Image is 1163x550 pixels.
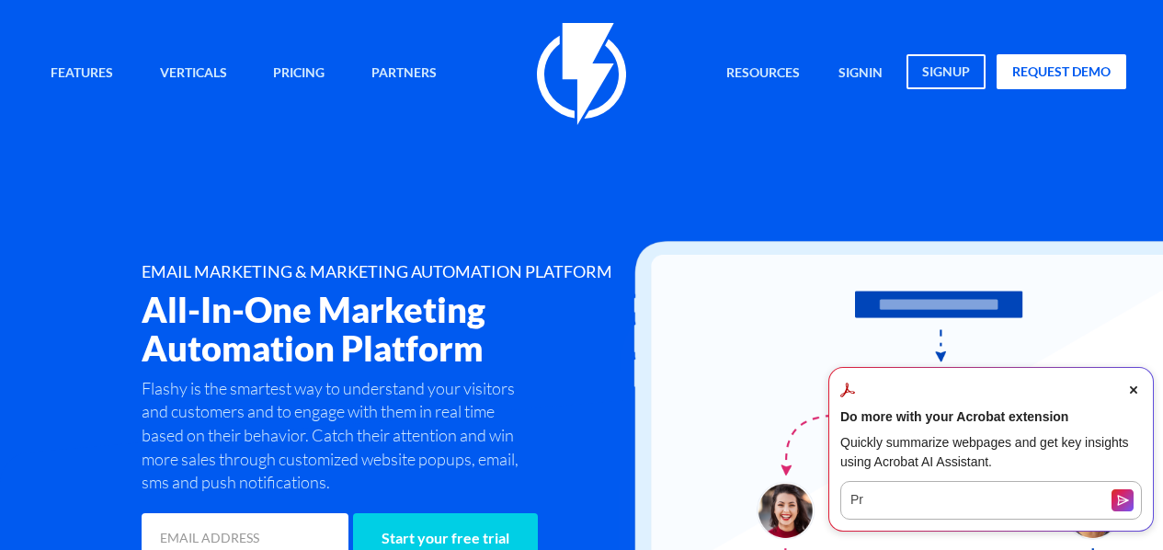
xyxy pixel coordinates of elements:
[142,291,659,367] h2: All-In-One Marketing Automation Platform
[259,54,338,94] a: Pricing
[142,263,659,281] h1: EMAIL MARKETING & MARKETING AUTOMATION PLATFORM
[146,54,241,94] a: Verticals
[142,377,522,496] p: Flashy is the smartest way to understand your visitors and customers and to engage with them in r...
[825,54,896,94] a: signin
[906,54,986,89] a: signup
[713,54,814,94] a: Resources
[997,54,1126,89] a: request demo
[37,54,127,94] a: Features
[358,54,450,94] a: Partners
